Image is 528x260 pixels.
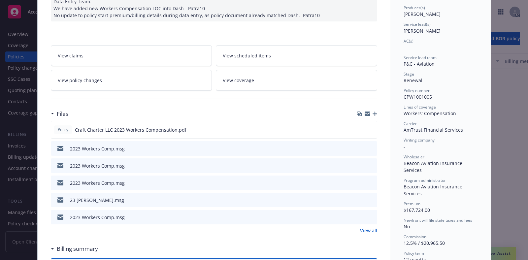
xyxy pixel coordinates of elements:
span: AC(s) [404,38,413,44]
span: View coverage [223,77,254,84]
span: 12.5% / $20,965.50 [404,240,445,246]
button: preview file [369,179,375,186]
span: Producer(s) [404,5,425,11]
div: 2023 Workers Comp.msg [70,179,125,186]
span: [PERSON_NAME] [404,28,441,34]
button: preview file [368,126,374,133]
h3: Billing summary [57,244,98,253]
button: download file [358,197,363,204]
div: 2023 Workers Comp.msg [70,214,125,221]
div: 23 [PERSON_NAME].msg [70,197,124,204]
span: Renewal [404,77,422,83]
span: Craft Charter LLC 2023 Workers Compensation.pdf [75,126,186,133]
a: View all [360,227,377,234]
span: Newfront will file state taxes and fees [404,217,472,223]
span: - [404,44,405,50]
span: Writing company [404,137,435,143]
div: Billing summary [51,244,98,253]
span: View scheduled items [223,52,271,59]
span: Stage [404,71,414,77]
span: No [404,223,410,230]
a: View scheduled items [216,45,377,66]
span: Policy [56,127,70,133]
span: CPW1001005 [404,94,432,100]
span: Carrier [404,121,417,126]
span: Policy number [404,88,430,93]
a: View claims [51,45,212,66]
button: preview file [369,214,375,221]
a: View policy changes [51,70,212,91]
button: download file [358,214,363,221]
span: Service lead(s) [404,21,431,27]
h3: Files [57,110,68,118]
span: Lines of coverage [404,104,436,110]
div: Files [51,110,68,118]
button: download file [358,179,363,186]
span: [PERSON_NAME] [404,11,441,17]
button: download file [358,126,363,133]
span: $167,724.00 [404,207,430,213]
span: Service lead team [404,55,437,60]
div: 2023 Workers Comp.msg [70,145,125,152]
div: 2023 Workers Comp.msg [70,162,125,169]
button: download file [358,162,363,169]
span: Program administrator [404,178,446,183]
span: Premium [404,201,420,207]
span: Wholesaler [404,154,424,160]
span: View claims [58,52,83,59]
span: Commission [404,234,426,240]
span: AmTrust Financial Services [404,127,463,133]
a: View coverage [216,70,377,91]
button: preview file [369,162,375,169]
span: P&C - Aviation [404,61,435,67]
span: Policy term [404,250,424,256]
div: Workers' Compensation [404,110,478,117]
button: download file [358,145,363,152]
button: preview file [369,145,375,152]
button: preview file [369,197,375,204]
span: View policy changes [58,77,102,84]
span: Beacon Aviation Insurance Services [404,183,464,197]
span: Beacon Aviation Insurance Services [404,160,464,173]
span: - [404,144,405,150]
